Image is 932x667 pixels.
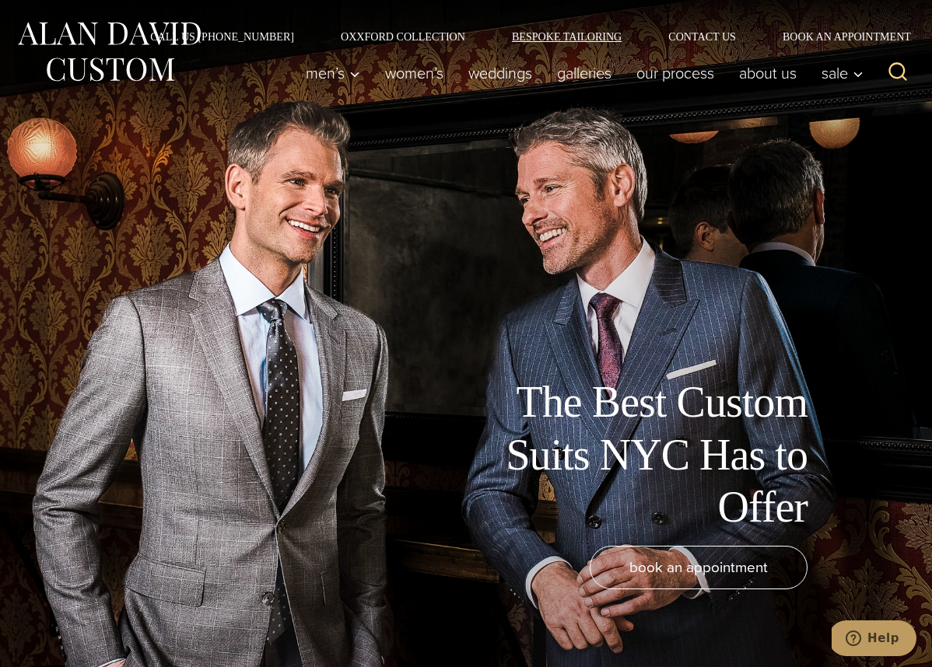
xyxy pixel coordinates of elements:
[489,31,645,42] a: Bespoke Tailoring
[457,376,808,533] h1: The Best Custom Suits NYC Has to Offer
[16,17,202,86] img: Alan David Custom
[879,54,916,92] button: View Search Form
[127,31,916,42] nav: Secondary Navigation
[293,58,373,89] button: Men’s sub menu toggle
[727,58,809,89] a: About Us
[317,31,489,42] a: Oxxford Collection
[590,546,808,589] a: book an appointment
[645,31,759,42] a: Contact Us
[373,58,456,89] a: Women’s
[809,58,871,89] button: Sale sub menu toggle
[545,58,624,89] a: Galleries
[293,58,871,89] nav: Primary Navigation
[127,31,317,42] a: Call Us [PHONE_NUMBER]
[456,58,545,89] a: weddings
[832,620,916,659] iframe: Opens a widget where you can chat to one of our agents
[624,58,727,89] a: Our Process
[629,556,768,578] span: book an appointment
[759,31,916,42] a: Book an Appointment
